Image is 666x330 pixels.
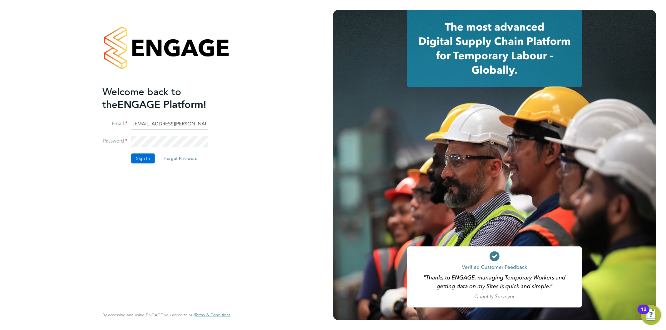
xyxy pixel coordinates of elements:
[102,312,230,318] span: By accessing and using ENGAGE you agree to our
[159,153,203,163] button: Forgot Password
[102,86,181,111] span: Welcome back to the
[102,120,127,127] label: Email
[131,153,155,163] button: Sign In
[195,313,230,318] a: Terms & Conditions
[641,309,646,318] div: 12
[131,119,208,130] input: Enter your work email...
[641,305,661,325] button: Open Resource Center, 12 new notifications
[102,138,127,144] label: Password
[102,85,224,111] h2: ENGAGE Platform!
